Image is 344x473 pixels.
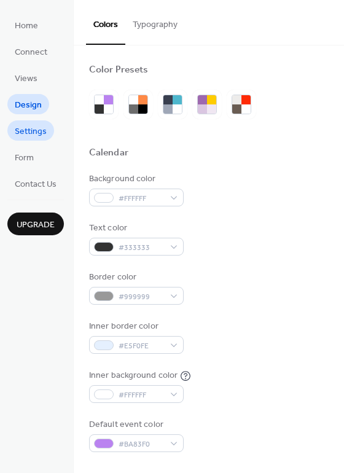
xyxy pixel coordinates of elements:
[89,173,181,186] div: Background color
[7,147,41,167] a: Form
[89,147,128,160] div: Calendar
[7,213,64,235] button: Upgrade
[89,271,181,284] div: Border color
[15,20,38,33] span: Home
[119,241,164,254] span: #333333
[15,125,47,138] span: Settings
[7,68,45,88] a: Views
[89,418,181,431] div: Default event color
[15,46,47,59] span: Connect
[15,152,34,165] span: Form
[89,369,178,382] div: Inner background color
[7,120,54,141] a: Settings
[119,192,164,205] span: #FFFFFF
[15,178,57,191] span: Contact Us
[119,291,164,303] span: #999999
[89,320,181,333] div: Inner border color
[7,41,55,61] a: Connect
[7,173,64,193] a: Contact Us
[7,15,45,35] a: Home
[119,389,164,402] span: #FFFFFF
[17,219,55,232] span: Upgrade
[89,64,148,77] div: Color Presets
[15,99,42,112] span: Design
[15,72,37,85] span: Views
[119,340,164,353] span: #E5F0FE
[89,222,181,235] div: Text color
[7,94,49,114] a: Design
[119,438,164,451] span: #BA83F0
